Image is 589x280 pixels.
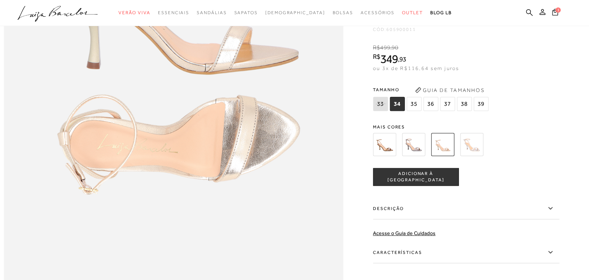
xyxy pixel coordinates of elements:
[373,168,459,186] button: ADICIONAR À [GEOGRAPHIC_DATA]
[380,44,390,51] span: 499
[373,242,559,263] label: Características
[386,27,416,32] span: 605900011
[234,10,257,15] span: Sapatos
[373,84,490,95] span: Tamanho
[197,6,227,20] a: categoryNavScreenReaderText
[550,8,560,18] button: 1
[197,10,227,15] span: Sandálias
[390,97,405,111] span: 34
[361,10,395,15] span: Acessórios
[406,97,421,111] span: 35
[390,44,399,51] i: ,
[265,6,325,20] a: noSubCategoriesText
[431,133,454,156] img: SANDÁLIA DE TIRAS FINAS METALIZADA DOURADA E SALTO ALTO FINO
[398,56,406,63] i: ,
[373,97,388,111] span: 33
[402,6,423,20] a: categoryNavScreenReaderText
[373,53,380,60] i: R$
[158,10,189,15] span: Essenciais
[392,44,398,51] span: 90
[373,44,380,51] i: R$
[373,230,436,236] a: Acesse o Guia de Cuidados
[440,97,455,111] span: 37
[373,198,559,219] label: Descrição
[265,10,325,15] span: [DEMOGRAPHIC_DATA]
[158,6,189,20] a: categoryNavScreenReaderText
[412,84,487,96] button: Guia de Tamanhos
[373,65,459,71] span: ou 3x de R$116,64 sem juros
[118,6,151,20] a: categoryNavScreenReaderText
[332,6,353,20] a: categoryNavScreenReaderText
[474,97,488,111] span: 39
[460,133,483,156] img: SANDÁLIA DE TIRAS FINAS METALIZADA PRATA E SALTO ALTO FINO
[332,10,353,15] span: Bolsas
[402,10,423,15] span: Outlet
[361,6,395,20] a: categoryNavScreenReaderText
[399,55,406,63] span: 93
[118,10,151,15] span: Verão Viva
[457,97,472,111] span: 38
[373,171,458,184] span: ADICIONAR À [GEOGRAPHIC_DATA]
[380,52,398,66] span: 349
[373,133,396,156] img: SANDÁLIA DE TIRAS FINAS METALIZADA BRONZE E SALTO ALTO FINO
[402,133,425,156] img: SANDÁLIA DE TIRAS FINAS METALIZADA CHUMBO E SALTO ALTO FINO
[373,125,559,129] span: Mais cores
[430,6,452,20] a: BLOG LB
[234,6,257,20] a: categoryNavScreenReaderText
[423,97,438,111] span: 36
[373,27,522,32] div: CÓD:
[555,7,561,13] span: 1
[430,10,452,15] span: BLOG LB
